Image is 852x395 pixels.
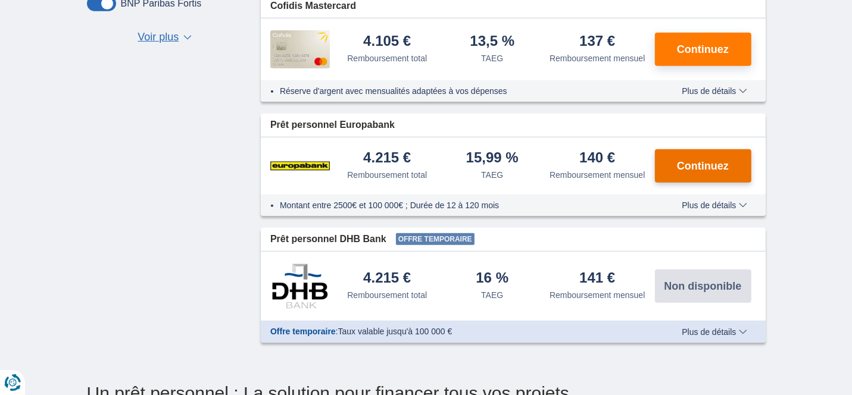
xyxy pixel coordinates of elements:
[270,151,330,181] img: pret personnel Europabank
[550,169,645,181] div: Remboursement mensuel
[363,271,411,287] div: 4.215 €
[655,33,751,66] button: Continuez
[655,149,751,183] button: Continuez
[677,161,729,171] span: Continuez
[677,44,729,55] span: Continuez
[550,52,645,64] div: Remboursement mensuel
[347,169,427,181] div: Remboursement total
[347,52,427,64] div: Remboursement total
[270,327,336,336] span: Offre temporaire
[481,289,503,301] div: TAEG
[481,52,503,64] div: TAEG
[138,30,179,45] span: Voir plus
[682,201,747,209] span: Plus de détails
[396,233,475,245] span: Offre temporaire
[338,327,452,336] span: Taux valable jusqu'à 100 000 €
[270,30,330,68] img: pret personnel Cofidis CC
[270,264,330,309] img: pret personnel DHB Bank
[134,29,195,46] button: Voir plus ▼
[481,169,503,181] div: TAEG
[183,35,192,40] span: ▼
[363,34,411,50] div: 4.105 €
[673,86,756,96] button: Plus de détails
[476,271,508,287] div: 16 %
[347,289,427,301] div: Remboursement total
[261,325,657,337] div: :
[550,289,645,301] div: Remboursement mensuel
[682,328,747,336] span: Plus de détails
[280,199,647,211] li: Montant entre 2500€ et 100 000€ ; Durée de 12 à 120 mois
[579,271,615,287] div: 141 €
[664,281,742,291] span: Non disponible
[466,151,519,167] div: 15,99 %
[280,85,647,97] li: Réserve d'argent avec mensualités adaptées à vos dépenses
[579,151,615,167] div: 140 €
[655,269,751,303] button: Non disponible
[682,87,747,95] span: Plus de détails
[673,200,756,210] button: Plus de détails
[579,34,615,50] div: 137 €
[363,151,411,167] div: 4.215 €
[270,118,395,132] span: Prêt personnel Europabank
[470,34,514,50] div: 13,5 %
[673,327,756,337] button: Plus de détails
[270,233,386,246] span: Prêt personnel DHB Bank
